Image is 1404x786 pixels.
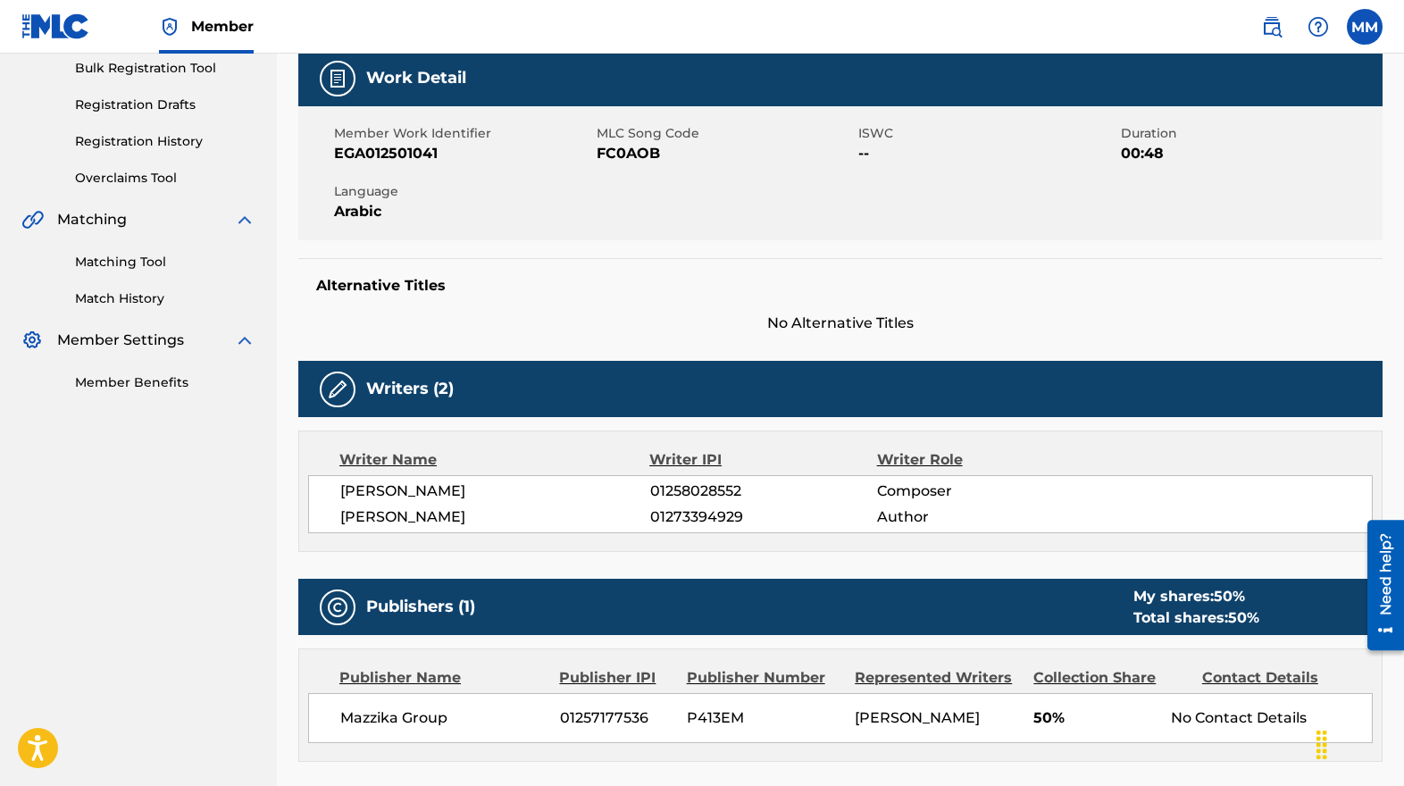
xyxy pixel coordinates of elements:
[858,143,1116,164] span: --
[1308,16,1329,38] img: help
[75,169,255,188] a: Overclaims Tool
[366,68,466,88] h5: Work Detail
[334,124,592,143] span: Member Work Identifier
[597,143,855,164] span: FC0AOB
[21,13,90,39] img: MLC Logo
[1171,707,1372,729] div: No Contact Details
[650,506,877,528] span: 01273394929
[75,132,255,151] a: Registration History
[298,313,1383,334] span: No Alternative Titles
[858,124,1116,143] span: ISWC
[327,597,348,618] img: Publishers
[334,182,592,201] span: Language
[1121,143,1379,164] span: 00:48
[159,16,180,38] img: Top Rightsholder
[75,96,255,114] a: Registration Drafts
[57,209,127,230] span: Matching
[1308,718,1336,772] div: Drag
[1300,9,1336,45] div: Help
[877,449,1083,471] div: Writer Role
[21,209,44,230] img: Matching
[1315,700,1404,786] iframe: Chat Widget
[366,597,475,617] h5: Publishers (1)
[559,667,673,689] div: Publisher IPI
[334,143,592,164] span: EGA012501041
[855,709,980,726] span: [PERSON_NAME]
[1228,609,1259,626] span: 50 %
[687,667,842,689] div: Publisher Number
[1214,588,1245,605] span: 50 %
[234,209,255,230] img: expand
[316,277,1365,295] h5: Alternative Titles
[339,449,649,471] div: Writer Name
[75,289,255,308] a: Match History
[340,707,547,729] span: Mazzika Group
[57,330,184,351] span: Member Settings
[191,16,254,37] span: Member
[339,667,546,689] div: Publisher Name
[687,707,841,729] span: P413EM
[877,506,1083,528] span: Author
[1121,124,1379,143] span: Duration
[1254,9,1290,45] a: Public Search
[1033,707,1157,729] span: 50%
[877,481,1083,502] span: Composer
[75,373,255,392] a: Member Benefits
[1261,16,1283,38] img: search
[1347,9,1383,45] div: User Menu
[1033,667,1189,689] div: Collection Share
[366,379,454,399] h5: Writers (2)
[334,201,592,222] span: Arabic
[327,68,348,89] img: Work Detail
[75,253,255,272] a: Matching Tool
[340,481,650,502] span: [PERSON_NAME]
[560,707,673,729] span: 01257177536
[234,330,255,351] img: expand
[855,667,1020,689] div: Represented Writers
[340,506,650,528] span: [PERSON_NAME]
[1202,667,1358,689] div: Contact Details
[75,59,255,78] a: Bulk Registration Tool
[597,124,855,143] span: MLC Song Code
[327,379,348,400] img: Writers
[1133,586,1259,607] div: My shares:
[1354,514,1404,657] iframe: Resource Center
[650,481,877,502] span: 01258028552
[649,449,877,471] div: Writer IPI
[1133,607,1259,629] div: Total shares:
[21,330,43,351] img: Member Settings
